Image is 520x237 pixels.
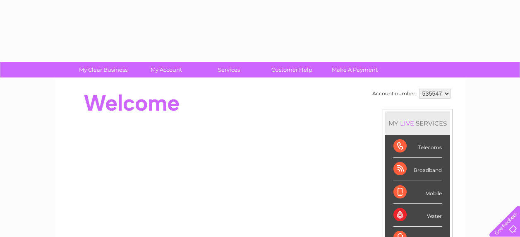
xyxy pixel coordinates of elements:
[258,62,326,77] a: Customer Help
[393,158,442,181] div: Broadband
[393,181,442,204] div: Mobile
[321,62,389,77] a: Make A Payment
[132,62,200,77] a: My Account
[370,87,417,101] td: Account number
[398,119,416,127] div: LIVE
[69,62,137,77] a: My Clear Business
[393,204,442,227] div: Water
[195,62,263,77] a: Services
[393,135,442,158] div: Telecoms
[385,111,450,135] div: MY SERVICES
